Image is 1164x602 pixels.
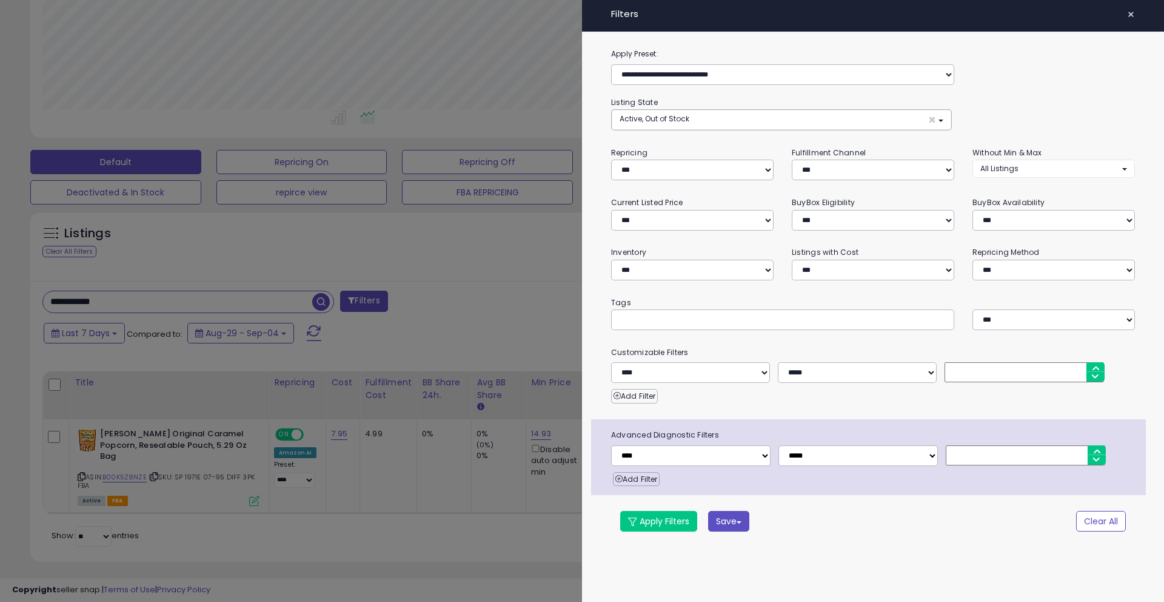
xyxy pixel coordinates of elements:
[620,113,689,124] span: Active, Out of Stock
[1127,6,1135,23] span: ×
[1076,511,1126,532] button: Clear All
[708,511,749,532] button: Save
[972,197,1045,208] small: BuyBox Availability
[602,47,1144,61] label: Apply Preset:
[611,389,658,404] button: Add Filter
[602,346,1144,359] small: Customizable Filters
[792,247,858,257] small: Listings with Cost
[611,9,1135,19] h4: Filters
[602,296,1144,309] small: Tags
[611,247,646,257] small: Inventory
[1122,6,1140,23] button: ×
[613,472,660,487] button: Add Filter
[792,197,855,208] small: BuyBox Eligibility
[620,511,697,532] button: Apply Filters
[980,163,1018,174] span: All Listings
[972,160,1135,177] button: All Listings
[972,147,1042,158] small: Without Min & Max
[612,110,951,130] button: Active, Out of Stock ×
[602,428,1146,442] span: Advanced Diagnostic Filters
[972,247,1040,257] small: Repricing Method
[611,147,647,158] small: Repricing
[611,97,658,107] small: Listing State
[792,147,866,158] small: Fulfillment Channel
[928,113,936,126] span: ×
[611,197,683,208] small: Current Listed Price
